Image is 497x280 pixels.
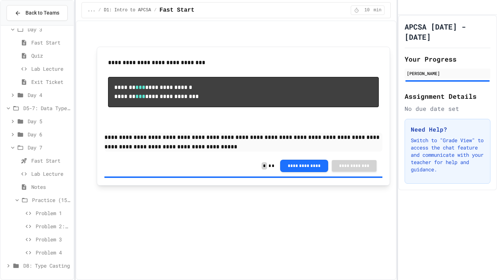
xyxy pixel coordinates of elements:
[374,7,382,13] span: min
[28,26,71,33] span: Day 3
[88,7,96,13] span: ...
[405,22,490,42] h1: APCSA [DATE] - [DATE]
[405,91,490,101] h2: Assignment Details
[361,7,373,13] span: 10
[31,170,71,178] span: Lab Lecture
[28,144,71,151] span: Day 7
[31,52,71,59] span: Quiz
[411,137,484,173] p: Switch to "Grade View" to access the chat feature and communicate with your teacher for help and ...
[31,65,71,73] span: Lab Lecture
[28,117,71,125] span: Day 5
[405,54,490,64] h2: Your Progress
[411,125,484,134] h3: Need Help?
[7,5,68,21] button: Back to Teams
[36,209,71,217] span: Problem 1
[104,7,151,13] span: D1: Intro to APCSA
[31,78,71,86] span: Exit Ticket
[36,249,71,256] span: Problem 4
[36,222,71,230] span: Problem 2: Mission Resource Calculator
[407,70,488,77] div: [PERSON_NAME]
[159,6,194,15] span: Fast Start
[36,236,71,243] span: Problem 3
[405,104,490,113] div: No due date set
[23,262,71,269] span: D8: Type Casting
[25,9,59,17] span: Back to Teams
[98,7,101,13] span: /
[154,7,156,13] span: /
[23,104,71,112] span: D5-7: Data Types and Number Calculations
[32,196,71,204] span: Practice (15 mins)
[31,183,71,191] span: Notes
[31,39,71,46] span: Fast Start
[31,157,71,164] span: Fast Start
[28,131,71,138] span: Day 6
[28,91,71,99] span: Day 4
